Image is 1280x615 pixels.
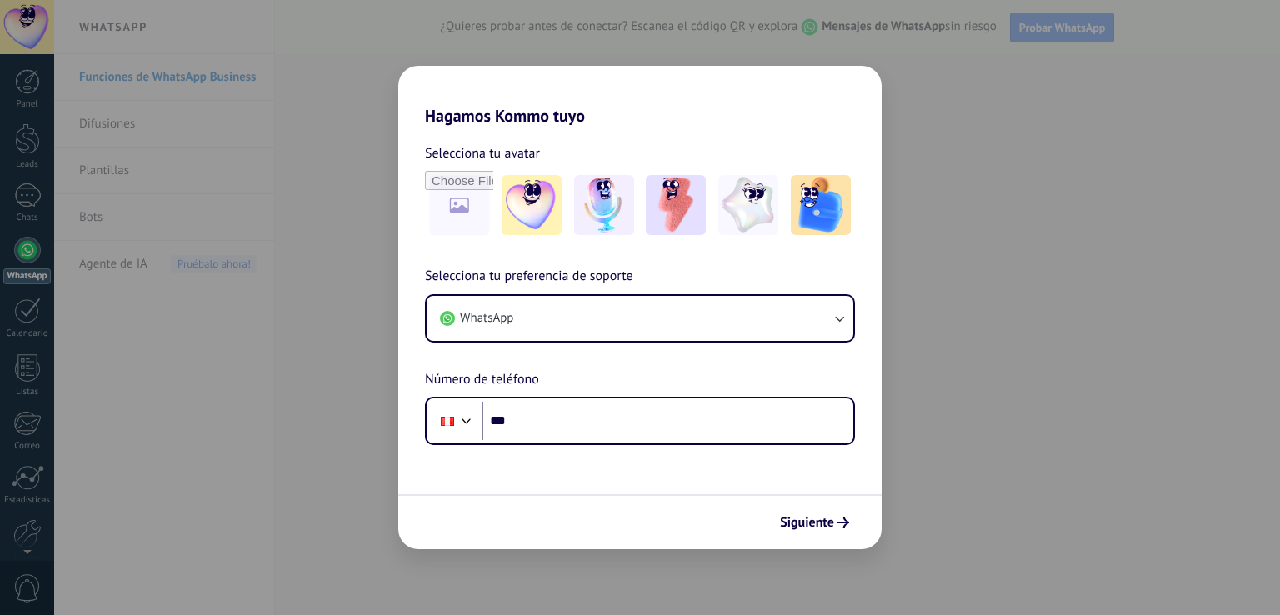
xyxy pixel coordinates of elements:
[780,517,834,528] span: Siguiente
[718,175,778,235] img: -4.jpeg
[772,508,857,537] button: Siguiente
[425,142,540,164] span: Selecciona tu avatar
[432,403,463,438] div: Peru: + 51
[427,296,853,341] button: WhatsApp
[574,175,634,235] img: -2.jpeg
[502,175,562,235] img: -1.jpeg
[398,66,882,126] h2: Hagamos Kommo tuyo
[791,175,851,235] img: -5.jpeg
[646,175,706,235] img: -3.jpeg
[460,310,513,327] span: WhatsApp
[425,369,539,391] span: Número de teléfono
[425,266,633,287] span: Selecciona tu preferencia de soporte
